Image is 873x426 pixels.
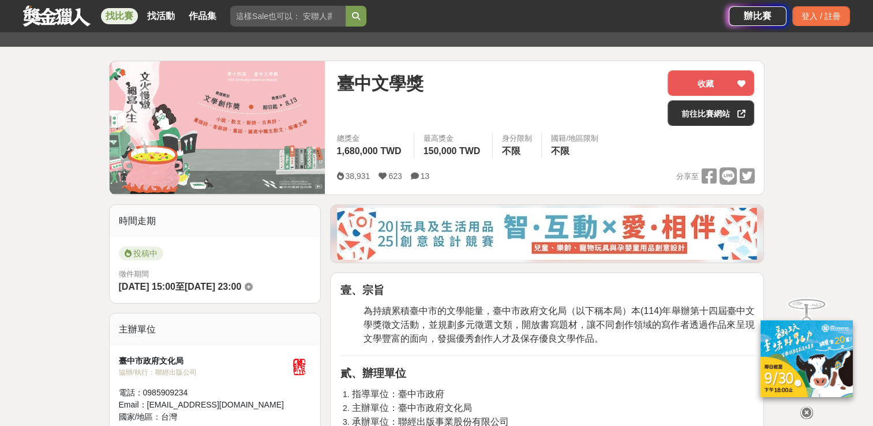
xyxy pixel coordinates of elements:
[340,284,384,296] strong: 壹、宗旨
[101,8,138,24] a: 找比賽
[551,133,598,144] div: 國籍/地區限制
[119,270,149,278] span: 徵件期間
[729,6,786,26] a: 辦比賽
[421,171,430,181] span: 13
[119,367,288,378] div: 協辦/執行： 聯經出版公司
[760,320,853,397] img: c171a689-fb2c-43c6-a33c-e56b1f4b2190.jpg
[161,412,177,421] span: 台灣
[119,399,288,411] div: Email： [EMAIL_ADDRESS][DOMAIN_NAME]
[110,313,321,346] div: 主辦單位
[388,171,402,181] span: 623
[119,282,175,292] span: [DATE] 15:00
[110,61,325,194] img: Cover Image
[668,100,754,126] a: 前往比賽網站
[351,403,471,413] span: 主辦單位：臺中市政府文化局
[792,6,850,26] div: 登入 / 註冊
[184,8,221,24] a: 作品集
[502,146,520,156] span: 不限
[351,389,444,399] span: 指導單位：臺中市政府
[143,8,179,24] a: 找活動
[119,246,163,260] span: 投稿中
[668,70,754,96] button: 收藏
[345,171,370,181] span: 38,931
[424,146,481,156] span: 150,000 TWD
[230,6,346,27] input: 這樣Sale也可以： 安聯人壽創意銷售法募集
[676,168,698,185] span: 分享至
[340,367,406,379] strong: 貳、辦理單位
[336,70,423,96] span: 臺中文學獎
[110,205,321,237] div: 時間走期
[551,146,569,156] span: 不限
[119,355,288,367] div: 臺中市政府文化局
[119,387,288,399] div: 電話： 0985909234
[336,146,401,156] span: 1,680,000 TWD
[185,282,241,292] span: [DATE] 23:00
[502,133,532,144] div: 身分限制
[119,412,162,421] span: 國家/地區：
[424,133,484,144] span: 最高獎金
[336,133,404,144] span: 總獎金
[363,306,754,343] span: 為持續累積臺中市的文學能量，臺中市政府文化局（以下稱本局）本(114)年舉辦第十四屆臺中文學獎徵文活動，並規劃多元徵選文類，開放書寫題材，讓不同創作領域的寫作者透過作品來呈現文學豐富的面向，發掘...
[337,208,757,260] img: d4b53da7-80d9-4dd2-ac75-b85943ec9b32.jpg
[175,282,185,292] span: 至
